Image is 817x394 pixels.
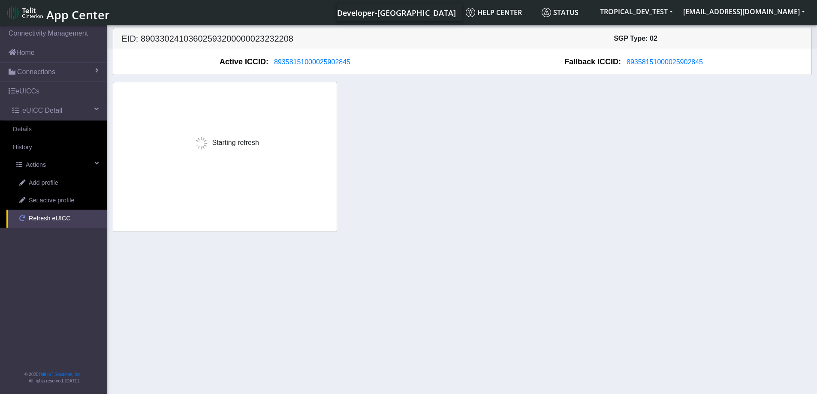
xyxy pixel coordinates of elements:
span: Actions [26,160,46,170]
span: 89358151000025902845 [627,58,703,66]
img: status.svg [542,8,551,17]
p: Starting refresh [190,132,259,154]
span: eUICC Detail [22,105,62,116]
span: SGP Type: 02 [614,35,657,42]
span: Set active profile [29,196,74,205]
img: loading [190,132,212,154]
a: Status [538,4,595,21]
a: Set active profile [6,192,107,210]
button: 89358151000025902845 [268,57,356,68]
span: Help center [466,8,522,17]
img: logo-telit-cinterion-gw-new.png [7,6,43,20]
span: Connections [17,67,55,77]
button: [EMAIL_ADDRESS][DOMAIN_NAME] [678,4,810,19]
span: Add profile [29,178,58,188]
span: Fallback ICCID: [564,56,621,68]
span: Developer-[GEOGRAPHIC_DATA] [337,8,456,18]
button: 89358151000025902845 [621,57,708,68]
span: Active ICCID: [220,56,268,68]
a: Refresh eUICC [6,210,107,228]
a: Actions [3,156,107,174]
span: Status [542,8,579,17]
a: eUICC Detail [3,101,107,120]
button: TROPICAL_DEV_TEST [595,4,678,19]
a: App Center [7,3,109,22]
img: knowledge.svg [466,8,475,17]
h5: EID: 89033024103602593200000023232208 [115,33,462,44]
span: Refresh eUICC [29,214,71,223]
a: Help center [462,4,538,21]
a: Your current platform instance [337,4,455,21]
span: 89358151000025902845 [274,58,350,66]
a: Telit IoT Solutions, Inc. [39,372,81,377]
span: App Center [46,7,110,23]
a: Add profile [6,174,107,192]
